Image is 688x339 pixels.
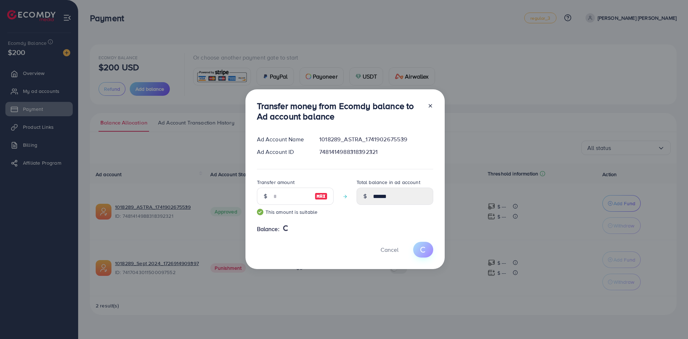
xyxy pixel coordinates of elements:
iframe: Chat [658,307,683,334]
small: This amount is suitable [257,208,334,216]
div: 1018289_ASTRA_1741902675539 [314,135,439,143]
label: Total balance in ad account [357,179,420,186]
label: Transfer amount [257,179,295,186]
div: 7481414988318392321 [314,148,439,156]
img: guide [257,209,263,215]
img: image [315,192,328,201]
span: Cancel [381,246,398,254]
span: Balance: [257,225,279,233]
div: Ad Account Name [251,135,314,143]
h3: Transfer money from Ecomdy balance to Ad account balance [257,101,422,122]
div: Ad Account ID [251,148,314,156]
button: Cancel [372,242,407,257]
